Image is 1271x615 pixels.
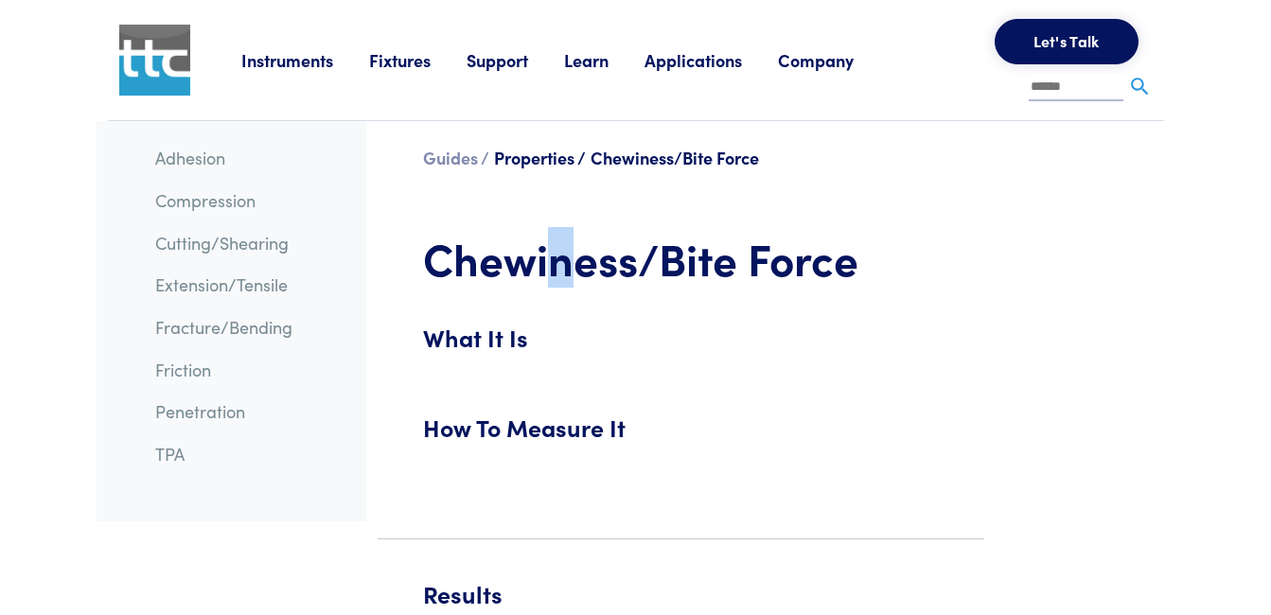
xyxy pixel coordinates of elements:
[423,411,939,463] h5: How To Measure It
[119,25,190,96] img: ttc_logo_1x1_v1.0.png
[467,48,564,72] a: Support
[423,144,489,172] a: Guides /
[369,48,467,72] a: Fixtures
[564,48,644,72] a: Learn
[155,442,185,466] a: TPA
[423,321,939,373] h5: What It Is
[155,188,256,212] a: Compression
[155,146,225,169] a: Adhesion
[644,48,778,72] a: Applications
[241,48,369,72] a: Instruments
[155,399,245,423] a: Penetration
[995,19,1139,64] button: Let's Talk
[778,48,890,72] a: Company
[155,315,292,339] a: Fracture/Bending
[155,231,289,255] a: Cutting/Shearing
[591,146,759,169] a: Chewiness/Bite Force
[155,272,288,296] a: Extension/Tensile
[423,202,939,314] h1: Chewiness/Bite Force
[155,358,211,381] a: Friction
[494,146,586,169] a: Properties /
